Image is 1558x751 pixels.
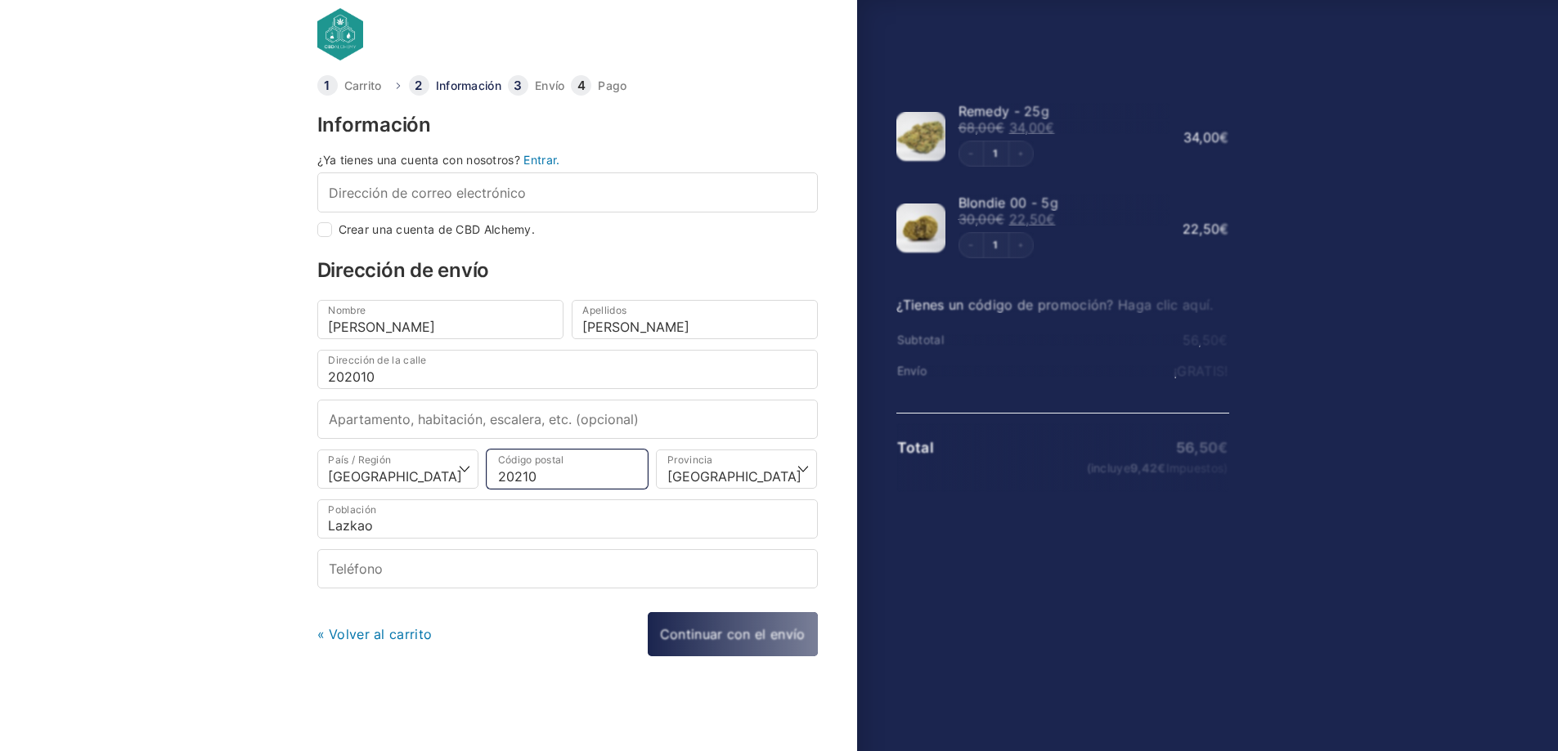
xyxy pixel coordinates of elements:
a: « Volver al carrito [317,626,433,642]
h3: Información [317,115,818,135]
input: Dirección de la calle [317,350,818,389]
input: Dirección de correo electrónico [317,172,818,212]
input: Apartamento, habitación, escalera, etc. (opcional) [317,400,818,439]
input: Población [317,499,818,539]
input: Apellidos [572,300,818,339]
a: Carrito [344,80,382,92]
a: Información [436,80,501,92]
input: Teléfono [317,549,818,588]
span: ¿Ya tienes una cuenta con nosotros? [317,153,521,167]
input: Código postal [487,449,648,489]
input: Nombre [317,300,563,339]
a: Entrar. [523,153,559,167]
h3: Dirección de envío [317,261,818,280]
a: Envío [535,80,565,92]
label: Crear una cuenta de CBD Alchemy. [339,224,536,235]
a: Pago [598,80,626,92]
